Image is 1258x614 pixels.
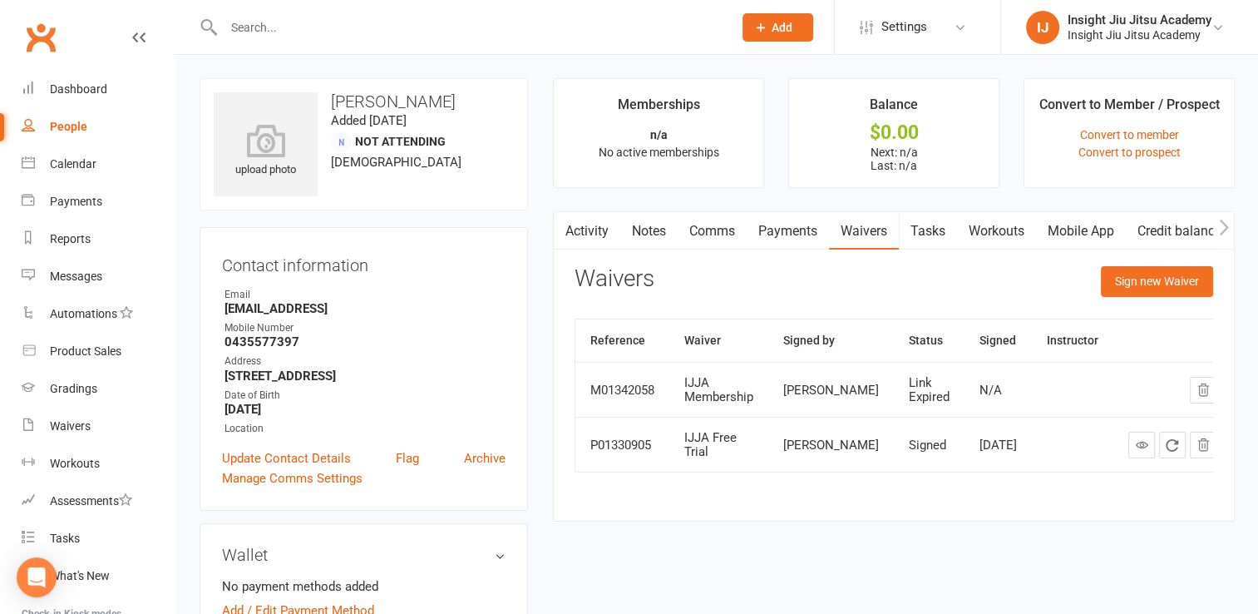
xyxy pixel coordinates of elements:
div: upload photo [214,124,318,179]
div: Open Intercom Messenger [17,557,57,597]
th: Reference [575,319,669,362]
h3: Contact information [222,250,506,275]
h3: Wallet [222,546,506,564]
div: Insight Jiu Jitsu Academy [1068,27,1211,42]
div: Signed [909,438,950,453]
a: Dashboard [22,71,175,108]
div: Balance [870,94,918,124]
a: Messages [22,258,175,295]
div: N/A [979,384,1017,398]
h3: Waivers [575,266,654,292]
span: Settings [881,8,927,46]
div: M01342058 [590,384,654,398]
strong: [DATE] [224,402,506,417]
th: Signed [964,319,1032,362]
strong: 0435577397 [224,334,506,349]
button: Sign new Waiver [1101,266,1213,296]
div: Dashboard [50,82,107,96]
a: Tasks [22,520,175,557]
div: P01330905 [590,438,654,453]
a: What's New [22,557,175,595]
a: Automations [22,295,175,333]
a: Convert to member [1079,128,1178,141]
a: Archive [464,448,506,468]
button: Add [742,13,813,42]
th: Status [894,319,964,362]
div: Assessments [50,494,132,508]
a: Update Contact Details [222,448,351,468]
div: IJ [1026,11,1059,44]
a: Clubworx [20,17,62,58]
a: Notes [620,212,678,250]
div: Tasks [50,532,80,545]
a: Workouts [957,212,1036,250]
div: Address [224,354,506,369]
strong: [EMAIL_ADDRESS] [224,301,506,316]
div: Reports [50,232,91,245]
th: Signed by [768,319,894,362]
span: No active memberships [599,146,719,159]
strong: [STREET_ADDRESS] [224,369,506,384]
div: IJJA Membership [684,376,753,404]
a: Workouts [22,445,175,483]
a: Flag [396,448,419,468]
div: Messages [50,270,102,283]
a: Credit balance [1126,212,1233,250]
a: Payments [747,212,829,250]
a: Activity [554,212,620,250]
div: Calendar [50,157,96,171]
p: Next: n/a Last: n/a [804,146,984,172]
a: Payments [22,183,175,220]
a: People [22,108,175,146]
div: What's New [50,569,110,582]
time: Added [DATE] [331,113,407,128]
a: Waivers [22,408,175,445]
th: Instructor [1032,319,1113,362]
div: Product Sales [50,344,121,358]
span: [DEMOGRAPHIC_DATA] [331,155,461,170]
div: Convert to Member / Prospect [1039,94,1220,124]
div: Date of Birth [224,388,506,404]
div: Memberships [618,94,700,124]
li: No payment methods added [222,577,506,597]
a: Manage Comms Settings [222,468,363,488]
div: IJJA Free Trial [684,431,753,458]
div: Link Expired [909,376,950,404]
a: Calendar [22,146,175,183]
div: Gradings [50,382,97,395]
div: [PERSON_NAME] [783,438,879,453]
th: Waiver [669,319,768,362]
a: Reports [22,220,175,258]
div: $0.00 [804,124,984,141]
a: Assessments [22,483,175,520]
div: [PERSON_NAME] [783,384,879,398]
a: Convert to prospect [1078,146,1180,159]
h3: [PERSON_NAME] [214,92,514,111]
div: Location [224,421,506,437]
a: Mobile App [1036,212,1126,250]
span: Add [772,21,792,34]
div: Payments [50,195,102,208]
div: Insight Jiu Jitsu Academy [1068,12,1211,27]
div: People [50,120,87,133]
span: Not Attending [355,135,446,148]
div: Mobile Number [224,320,506,336]
div: Email [224,287,506,303]
a: Comms [678,212,747,250]
div: [DATE] [979,438,1017,453]
a: Tasks [899,212,957,250]
a: Gradings [22,370,175,408]
div: Waivers [50,419,91,433]
input: Search... [219,16,721,39]
a: Product Sales [22,333,175,370]
div: Workouts [50,457,100,470]
strong: n/a [650,128,668,141]
a: Waivers [829,212,899,250]
div: Automations [50,307,117,320]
